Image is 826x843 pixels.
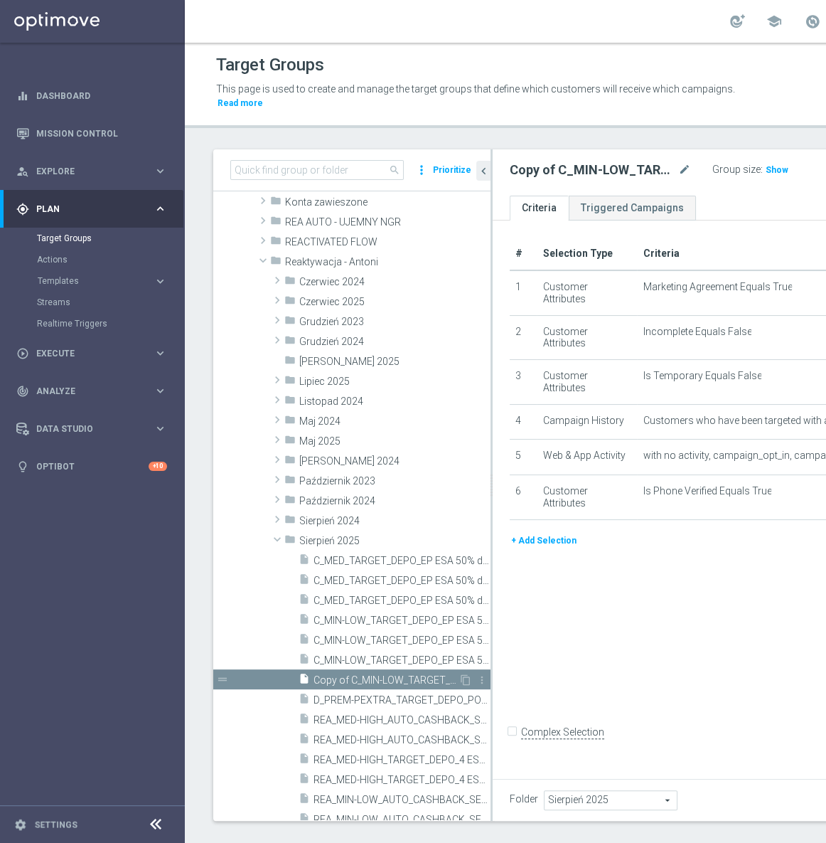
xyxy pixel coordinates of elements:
th: # [510,238,537,270]
i: folder [284,534,296,550]
i: folder [284,514,296,530]
div: play_circle_outline Execute keyboard_arrow_right [16,348,168,359]
span: C_MIN-LOW_TARGET_DEPO_EP ESA 50% do 100 zl sms_050825 [313,635,490,647]
span: REACTIVATED FLOW [285,236,490,248]
div: +10 [149,462,167,471]
i: folder [270,215,281,231]
span: Maj 2024 [299,415,490,428]
i: insert_drive_file [299,792,310,809]
span: Criteria [643,248,679,259]
i: mode_edit [678,161,691,179]
button: Data Studio keyboard_arrow_right [16,423,168,435]
span: Templates [38,277,139,285]
i: track_changes [16,385,29,398]
a: Criteria [510,196,569,221]
td: 3 [510,360,537,405]
button: Mission Control [16,128,168,139]
div: equalizer Dashboard [16,90,168,102]
span: C_MED_TARGET_DEPO_EP ESA 50% do 300 zl sms_050825 [313,575,490,587]
i: keyboard_arrow_right [154,275,167,288]
span: REA_MED-HIGH_AUTO_CASHBACK_SEMI 50% do 300 PLN push_050825 [313,714,490,726]
i: keyboard_arrow_right [154,346,167,360]
span: Lipiec 2025 [299,376,490,388]
span: REA_MED-HIGH_TARGET_DEPO_4 ESA 50% do 300 zl push_080825 [313,754,490,766]
td: 5 [510,440,537,475]
span: Kwiecie&#x144; 2025 [299,356,490,368]
span: Execute [36,349,154,358]
i: insert_drive_file [299,553,310,570]
i: Duplicate Target group [460,674,471,686]
h1: Target Groups [216,55,324,75]
i: folder [284,374,296,391]
i: folder [284,434,296,450]
label: Group size [712,164,761,176]
div: Execute [16,347,154,360]
span: This page is used to create and manage the target groups that define which customers will receive... [216,83,735,95]
a: Optibot [36,447,149,485]
button: Prioritize [431,161,473,180]
span: Incomplete Equals False [643,326,751,338]
td: 6 [510,474,537,519]
td: 2 [510,315,537,360]
span: Maj 2025 [299,435,490,447]
div: Templates [37,270,183,292]
span: REA_MED-HIGH_AUTO_CASHBACK_SEMI 50% do 300 PLN push_120825 [313,734,490,746]
span: search [389,164,400,176]
div: Optibot [16,447,167,485]
span: Pa&#x17A;dziernik 2024 [299,495,490,507]
i: keyboard_arrow_right [154,422,167,435]
span: Sierpie&#x144; 2024 [299,515,490,527]
td: Customer Attributes [537,270,637,315]
span: Show [766,165,788,175]
i: insert_drive_file [299,573,310,590]
i: folder [270,195,281,211]
i: folder [284,314,296,331]
span: REA_MIN-LOW_AUTO_CASHBACK_SEMI 50% do 100 PLN push_120825 [313,814,490,826]
h2: Copy of C_MIN-LOW_TARGET_DEPO_EP ESA 50% do 100 zl sms_050825 [510,161,675,179]
button: + Add Selection [510,533,578,548]
button: lightbulb Optibot +10 [16,461,168,472]
span: C_MED_TARGET_DEPO_EP ESA 50% do 300 zl part 2_050825 [313,555,490,567]
div: Actions [37,249,183,270]
i: folder [284,394,296,410]
td: Customer Attributes [537,474,637,519]
div: Templates keyboard_arrow_right [37,275,168,287]
button: track_changes Analyze keyboard_arrow_right [16,386,168,397]
input: Quick find group or folder [230,160,404,180]
i: insert_drive_file [299,593,310,610]
i: insert_drive_file [299,753,310,769]
div: gps_fixed Plan keyboard_arrow_right [16,203,168,215]
th: Selection Type [537,238,637,270]
a: Settings [34,820,77,829]
span: Explore [36,167,154,176]
td: Web & App Activity [537,440,637,475]
span: C_MIN-LOW_TARGET_DEPO_EP ESA 50% do 100 zl part 2_050825 [313,615,490,627]
i: chevron_left [477,164,490,178]
label: : [761,164,763,176]
div: Explore [16,165,154,178]
i: folder [270,255,281,271]
td: Customer Attributes [537,315,637,360]
i: insert_drive_file [299,713,310,729]
span: Listopad 2024 [299,396,490,408]
i: person_search [16,165,29,178]
span: Is Phone Verified Equals True [643,485,771,497]
span: Grudzie&#x144; 2024 [299,336,490,348]
i: gps_fixed [16,203,29,216]
span: Czerwiec 2024 [299,276,490,288]
i: settings [14,818,27,831]
a: Realtime Triggers [37,318,148,329]
span: Is Temporary Equals False [643,370,761,382]
a: Target Groups [37,233,148,244]
span: Plan [36,205,154,213]
i: insert_drive_file [299,613,310,630]
i: insert_drive_file [299,733,310,749]
i: folder [270,235,281,251]
button: chevron_left [476,161,490,181]
span: Marketing Agreement Equals True [643,281,792,293]
div: Plan [16,203,154,216]
td: Customer Attributes [537,360,637,405]
label: Folder [510,793,538,805]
